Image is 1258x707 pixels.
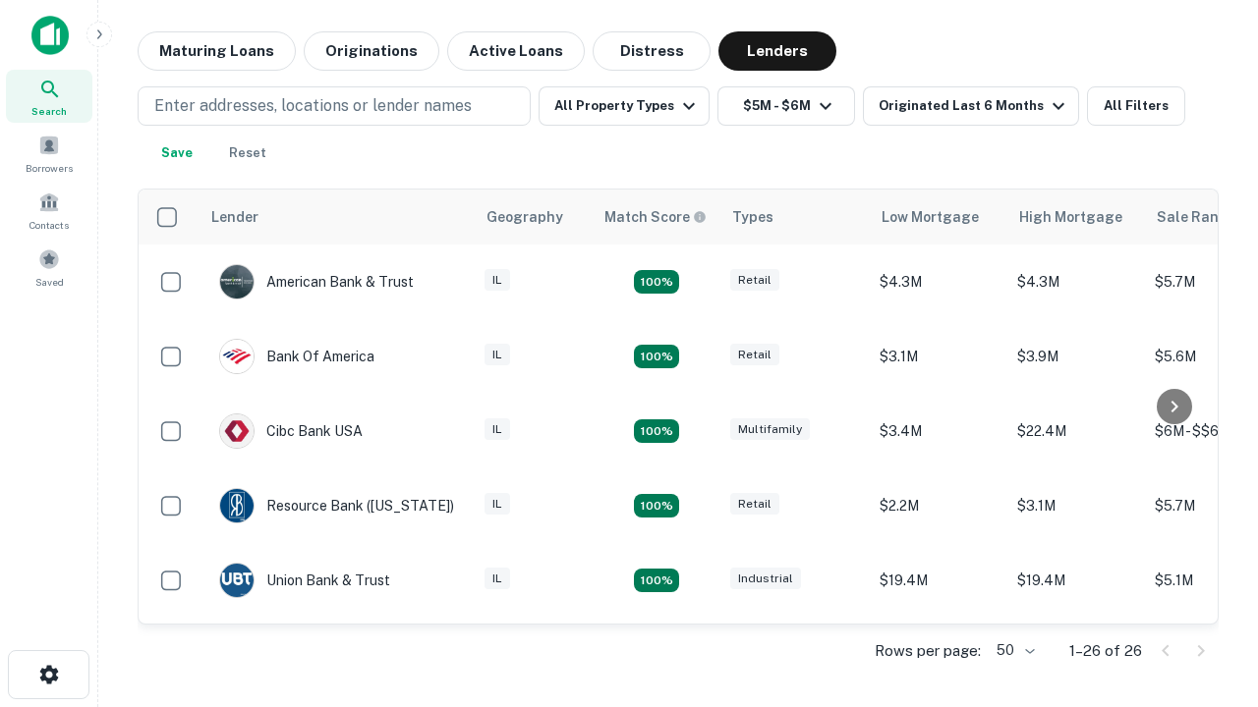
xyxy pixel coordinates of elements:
[6,241,92,294] a: Saved
[539,86,710,126] button: All Property Types
[154,94,472,118] p: Enter addresses, locations or lender names
[870,319,1007,394] td: $3.1M
[219,339,374,374] div: Bank Of America
[730,493,779,516] div: Retail
[593,31,711,71] button: Distress
[730,269,779,292] div: Retail
[220,564,254,597] img: picture
[216,134,279,173] button: Reset
[717,86,855,126] button: $5M - $6M
[1007,543,1145,618] td: $19.4M
[485,269,510,292] div: IL
[486,205,563,229] div: Geography
[219,413,363,449] div: Cibc Bank USA
[604,206,707,228] div: Capitalize uses an advanced AI algorithm to match your search with the best lender. The match sco...
[634,270,679,294] div: Matching Properties: 7, hasApolloMatch: undefined
[219,488,454,523] div: Resource Bank ([US_STATE])
[593,190,720,245] th: Capitalize uses an advanced AI algorithm to match your search with the best lender. The match sco...
[485,344,510,366] div: IL
[200,190,475,245] th: Lender
[730,418,810,441] div: Multifamily
[730,568,801,590] div: Industrial
[720,190,870,245] th: Types
[989,636,1038,665] div: 50
[138,86,531,126] button: Enter addresses, locations or lender names
[875,639,981,663] p: Rows per page:
[870,468,1007,543] td: $2.2M
[1007,618,1145,692] td: $4M
[634,569,679,592] div: Matching Properties: 4, hasApolloMatch: undefined
[634,345,679,368] div: Matching Properties: 4, hasApolloMatch: undefined
[634,494,679,517] div: Matching Properties: 4, hasApolloMatch: undefined
[31,16,69,55] img: capitalize-icon.png
[870,394,1007,468] td: $3.4M
[870,618,1007,692] td: $4M
[732,205,773,229] div: Types
[447,31,585,71] button: Active Loans
[220,265,254,299] img: picture
[6,70,92,123] a: Search
[145,134,208,173] button: Save your search to get updates of matches that match your search criteria.
[26,160,73,176] span: Borrowers
[1160,487,1258,581] iframe: Chat Widget
[6,127,92,180] a: Borrowers
[718,31,836,71] button: Lenders
[1007,190,1145,245] th: High Mortgage
[220,340,254,373] img: picture
[870,245,1007,319] td: $4.3M
[1069,639,1142,663] p: 1–26 of 26
[138,31,296,71] button: Maturing Loans
[1007,319,1145,394] td: $3.9M
[1087,86,1185,126] button: All Filters
[1007,394,1145,468] td: $22.4M
[485,568,510,590] div: IL
[475,190,593,245] th: Geography
[211,205,258,229] div: Lender
[6,184,92,237] a: Contacts
[870,190,1007,245] th: Low Mortgage
[31,103,67,119] span: Search
[485,418,510,441] div: IL
[29,217,69,233] span: Contacts
[863,86,1079,126] button: Originated Last 6 Months
[604,206,703,228] h6: Match Score
[730,344,779,366] div: Retail
[304,31,439,71] button: Originations
[220,414,254,448] img: picture
[485,493,510,516] div: IL
[220,489,254,522] img: picture
[879,94,1070,118] div: Originated Last 6 Months
[882,205,979,229] div: Low Mortgage
[219,264,414,299] div: American Bank & Trust
[35,274,64,290] span: Saved
[1007,468,1145,543] td: $3.1M
[219,563,390,598] div: Union Bank & Trust
[1019,205,1122,229] div: High Mortgage
[870,543,1007,618] td: $19.4M
[634,419,679,443] div: Matching Properties: 4, hasApolloMatch: undefined
[1007,245,1145,319] td: $4.3M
